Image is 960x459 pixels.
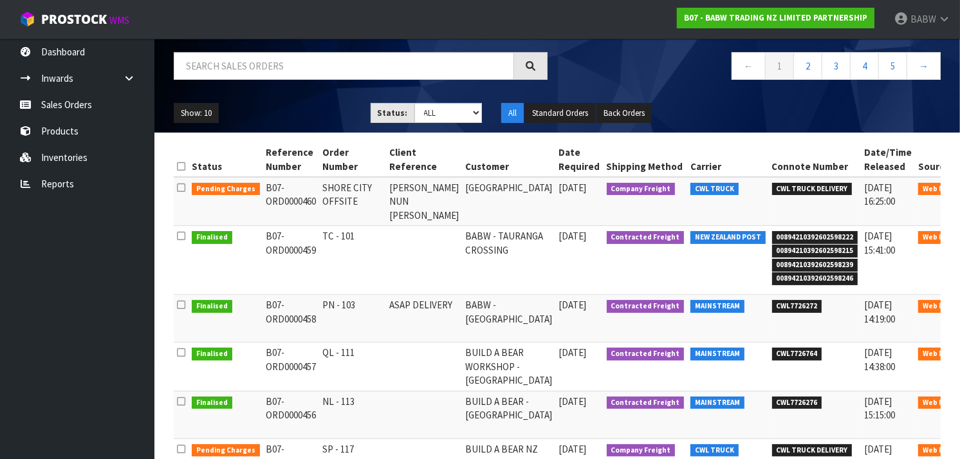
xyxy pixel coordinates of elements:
[263,142,320,177] th: Reference Number
[793,52,822,80] a: 2
[109,14,129,26] small: WMS
[690,231,766,244] span: NEW ZEALAND POST
[878,52,907,80] a: 5
[690,397,744,409] span: MAINSTREAM
[567,52,941,84] nav: Page navigation
[320,295,387,342] td: PN - 103
[684,12,867,23] strong: B07 - BABW TRADING NZ LIMITED PARTNERSHIP
[378,108,408,118] strong: Status:
[525,103,595,124] button: Standard Orders
[690,300,744,313] span: MAINSTREAM
[559,230,587,242] span: [DATE]
[687,142,769,177] th: Carrier
[596,103,652,124] button: Back Orders
[910,13,936,25] span: BABW
[772,259,858,272] span: 00894210392602598239
[463,142,556,177] th: Customer
[772,245,858,258] span: 00894210392602598215
[463,226,556,295] td: BABW - TAURANGA CROSSING
[864,299,895,324] span: [DATE] 14:19:00
[189,142,263,177] th: Status
[772,272,858,285] span: 00894210392602598246
[559,299,587,311] span: [DATE]
[690,183,739,196] span: CWL TRUCK
[772,444,853,457] span: CWL TRUCK DELIVERY
[607,300,685,313] span: Contracted Freight
[501,103,524,124] button: All
[861,142,915,177] th: Date/Time Released
[263,226,320,295] td: B07-ORD0000459
[607,444,676,457] span: Company Freight
[864,182,895,207] span: [DATE] 16:25:00
[864,346,895,372] span: [DATE] 14:38:00
[604,142,688,177] th: Shipping Method
[263,391,320,438] td: B07-ORD0000456
[320,142,387,177] th: Order Number
[320,391,387,438] td: NL - 113
[387,295,463,342] td: ASAP DELIVERY
[387,142,463,177] th: Client Reference
[772,300,822,313] span: CWL7726272
[463,391,556,438] td: BUILD A BEAR - [GEOGRAPHIC_DATA]
[387,177,463,226] td: [PERSON_NAME] NUN [PERSON_NAME]
[192,348,232,361] span: Finalised
[192,397,232,409] span: Finalised
[41,11,107,28] span: ProStock
[559,346,587,359] span: [DATE]
[772,231,858,244] span: 00894210392602598222
[320,226,387,295] td: TC - 101
[192,300,232,313] span: Finalised
[192,444,260,457] span: Pending Charges
[556,142,604,177] th: Date Required
[192,231,232,244] span: Finalised
[192,183,260,196] span: Pending Charges
[772,183,853,196] span: CWL TRUCK DELIVERY
[907,52,941,80] a: →
[463,295,556,342] td: BABW - [GEOGRAPHIC_DATA]
[765,52,794,80] a: 1
[263,295,320,342] td: B07-ORD0000458
[850,52,879,80] a: 4
[263,342,320,391] td: B07-ORD0000457
[607,231,685,244] span: Contracted Freight
[19,11,35,27] img: cube-alt.png
[864,230,895,256] span: [DATE] 15:41:00
[559,443,587,455] span: [DATE]
[174,52,514,80] input: Search sales orders
[320,342,387,391] td: QL - 111
[822,52,851,80] a: 3
[607,183,676,196] span: Company Freight
[607,348,685,361] span: Contracted Freight
[174,103,219,124] button: Show: 10
[463,342,556,391] td: BUILD A BEAR WORKSHOP - [GEOGRAPHIC_DATA]
[263,177,320,226] td: B07-ORD0000460
[769,142,862,177] th: Connote Number
[772,348,822,361] span: CWL7726764
[320,177,387,226] td: SHORE CITY OFFSITE
[559,395,587,407] span: [DATE]
[690,348,744,361] span: MAINSTREAM
[690,444,739,457] span: CWL TRUCK
[463,177,556,226] td: [GEOGRAPHIC_DATA]
[559,182,587,194] span: [DATE]
[864,395,895,421] span: [DATE] 15:15:00
[772,397,822,409] span: CWL7726276
[607,397,685,409] span: Contracted Freight
[732,52,766,80] a: ←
